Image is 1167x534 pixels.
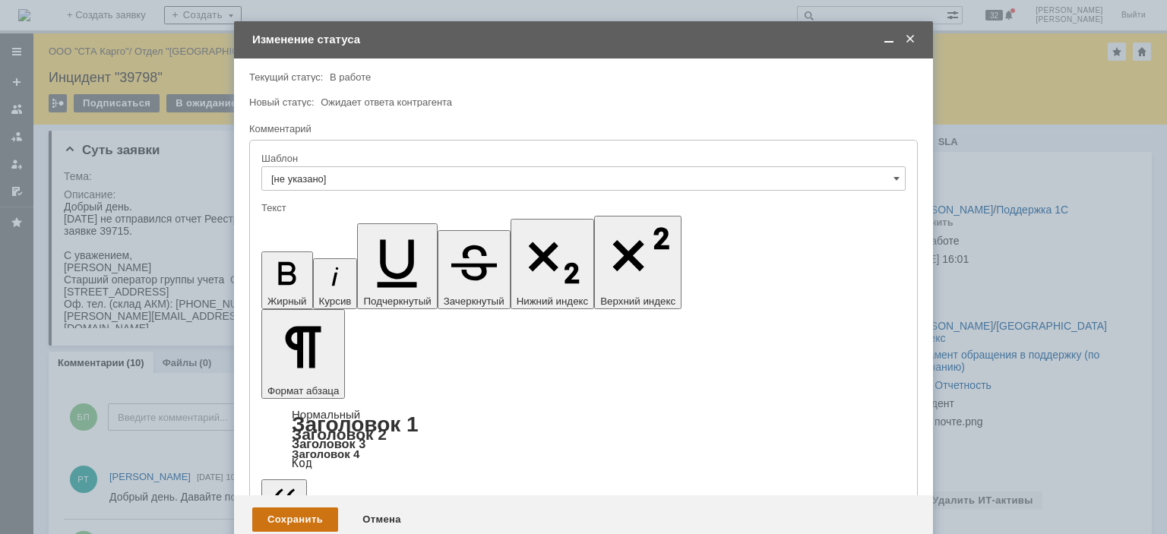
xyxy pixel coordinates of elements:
[330,71,371,83] span: В работе
[261,309,345,399] button: Формат абзаца
[903,33,918,46] span: Закрыть
[292,408,360,421] a: Нормальный
[267,295,307,307] span: Жирный
[267,385,339,397] span: Формат абзаца
[249,71,323,83] label: Текущий статус:
[261,153,903,163] div: Шаблон
[511,219,595,309] button: Нижний индекс
[444,295,504,307] span: Зачеркнутый
[319,295,352,307] span: Курсив
[6,6,222,18] div: Ожидаем проверки до [DATE]
[292,425,387,443] a: Заголовок 2
[363,295,431,307] span: Подчеркнутый
[292,412,419,436] a: Заголовок 1
[438,230,511,309] button: Зачеркнутый
[321,96,452,108] span: Ожидает ответа контрагента
[292,437,365,450] a: Заголовок 3
[249,122,915,137] div: Комментарий
[261,203,903,213] div: Текст
[252,33,918,46] div: Изменение статуса
[594,216,682,309] button: Верхний индекс
[249,96,315,108] label: Новый статус:
[261,409,906,469] div: Формат абзаца
[292,447,359,460] a: Заголовок 4
[881,33,897,46] span: Свернуть (Ctrl + M)
[600,295,675,307] span: Верхний индекс
[357,223,437,309] button: Подчеркнутый
[261,479,307,531] button: Цитата
[517,295,589,307] span: Нижний индекс
[261,251,313,309] button: Жирный
[313,258,358,309] button: Курсив
[292,457,312,470] a: Код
